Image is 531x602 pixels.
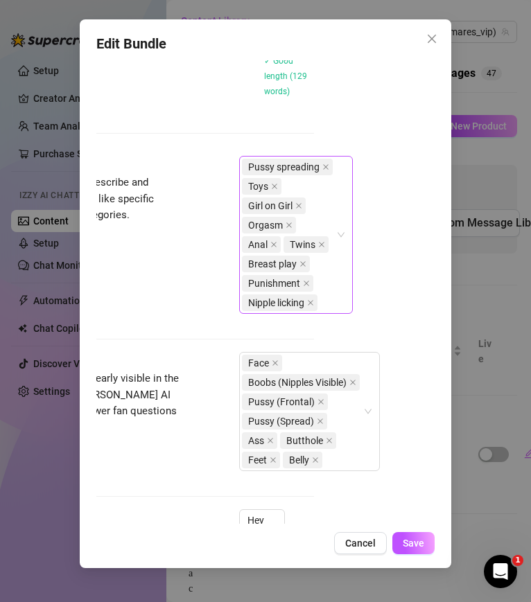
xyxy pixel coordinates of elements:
span: Twins [284,236,329,253]
span: Feet [248,452,267,468]
span: close [272,360,279,366]
span: Ass [242,432,277,449]
span: Butthole [280,432,336,449]
span: Punishment [248,276,300,291]
span: Face [248,355,269,371]
span: close [326,437,333,444]
span: Breast play [242,256,310,272]
span: close [303,280,310,287]
span: Pussy (Frontal) [248,394,315,409]
span: Pussy (Spread) [248,414,314,429]
span: Butthole [286,433,323,448]
span: Punishment [242,275,313,292]
span: Nipple licking [248,295,304,310]
span: Toys [242,178,281,195]
span: Anal [242,236,281,253]
span: Orgasm [242,217,296,233]
span: Pussy (Spread) [242,413,327,430]
span: Boobs (Nipples Visible) [248,375,347,390]
span: Girl on Girl [242,197,306,214]
span: ✓ Good length (129 words) [264,56,307,96]
span: Save [403,538,424,549]
span: Boobs (Nipples Visible) [242,374,360,391]
span: Pussy (Frontal) [242,393,328,410]
span: Anal [248,237,268,252]
span: close [267,437,274,444]
iframe: Intercom live chat [484,555,517,588]
span: Girl on Girl [248,198,293,213]
span: Face [242,355,282,371]
button: Cancel [334,532,387,554]
span: close [270,457,277,463]
span: Pussy spreading [242,159,333,175]
button: Close [421,28,443,50]
span: Close [421,33,443,44]
span: Belly [289,452,309,468]
span: close [318,241,325,248]
span: close [426,33,437,44]
span: Feet [242,452,280,468]
span: Ass [248,433,264,448]
span: Pussy spreading [248,159,320,175]
span: close [322,163,329,170]
span: Cancel [345,538,376,549]
span: Edit Bundle [96,33,166,55]
span: Twins [290,237,315,252]
span: close [312,457,319,463]
button: Save [392,532,435,554]
span: close [295,202,302,209]
span: Belly [283,452,322,468]
span: close [307,299,314,306]
span: close [349,379,356,386]
span: close [317,398,324,405]
span: close [299,260,306,267]
span: Nipple licking [242,294,317,311]
span: close [286,222,293,229]
span: Breast play [248,256,297,272]
span: 1 [512,555,523,566]
span: Toys [248,179,268,194]
span: close [271,183,278,190]
span: Orgasm [248,218,283,233]
span: close [270,241,277,248]
span: close [317,418,324,425]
